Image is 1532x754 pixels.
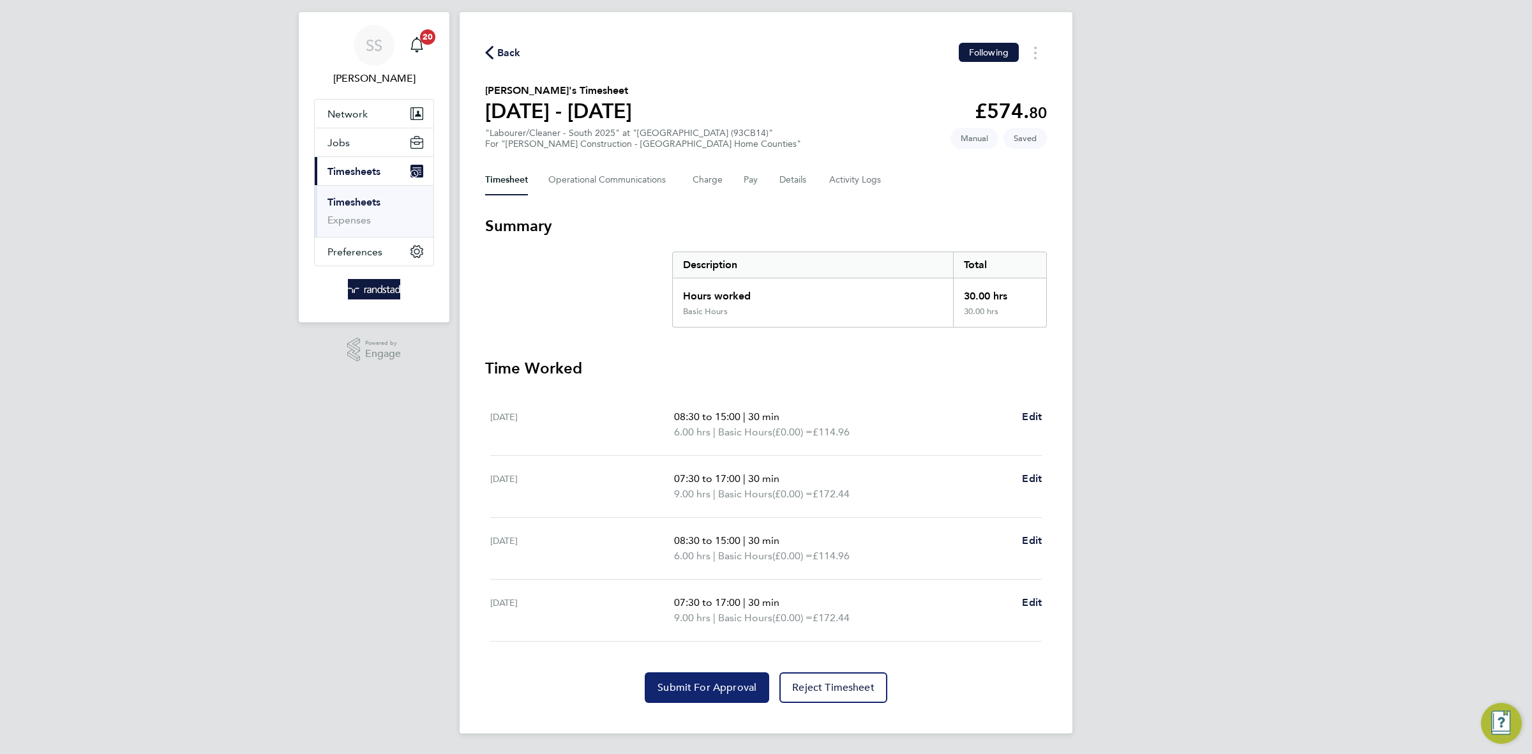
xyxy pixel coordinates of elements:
[718,610,772,626] span: Basic Hours
[744,165,759,195] button: Pay
[485,216,1047,703] section: Timesheet
[327,246,382,258] span: Preferences
[713,550,716,562] span: |
[366,37,382,54] span: SS
[953,306,1046,327] div: 30.00 hrs
[674,596,740,608] span: 07:30 to 17:00
[748,472,779,485] span: 30 min
[743,534,746,547] span: |
[490,595,674,626] div: [DATE]
[693,165,723,195] button: Charge
[953,252,1046,278] div: Total
[1022,409,1042,425] a: Edit
[772,550,813,562] span: (£0.00) =
[950,128,998,149] span: This timesheet was manually created.
[347,338,402,362] a: Powered byEngage
[748,534,779,547] span: 30 min
[1022,533,1042,548] a: Edit
[1022,596,1042,608] span: Edit
[497,45,521,61] span: Back
[365,349,401,359] span: Engage
[485,83,632,98] h2: [PERSON_NAME]'s Timesheet
[490,533,674,564] div: [DATE]
[1022,472,1042,485] span: Edit
[404,25,430,66] a: 20
[673,252,953,278] div: Description
[813,426,850,438] span: £114.96
[485,98,632,124] h1: [DATE] - [DATE]
[953,278,1046,306] div: 30.00 hrs
[485,358,1047,379] h3: Time Worked
[713,488,716,500] span: |
[645,672,769,703] button: Submit For Approval
[314,25,434,86] a: SS[PERSON_NAME]
[779,672,887,703] button: Reject Timesheet
[485,128,801,149] div: "Labourer/Cleaner - South 2025" at "[GEOGRAPHIC_DATA] (93CB14)"
[1022,595,1042,610] a: Edit
[674,488,710,500] span: 9.00 hrs
[1024,43,1047,63] button: Timesheets Menu
[792,681,875,694] span: Reject Timesheet
[674,411,740,423] span: 08:30 to 15:00
[657,681,756,694] span: Submit For Approval
[748,411,779,423] span: 30 min
[975,99,1047,123] app-decimal: £574.
[674,472,740,485] span: 07:30 to 17:00
[743,411,746,423] span: |
[315,100,433,128] button: Network
[813,612,850,624] span: £172.44
[548,165,672,195] button: Operational Communications
[969,47,1009,58] span: Following
[327,137,350,149] span: Jobs
[674,612,710,624] span: 9.00 hrs
[683,306,728,317] div: Basic Hours
[348,279,401,299] img: randstad-logo-retina.png
[420,29,435,45] span: 20
[718,486,772,502] span: Basic Hours
[1022,411,1042,423] span: Edit
[1022,471,1042,486] a: Edit
[327,165,380,177] span: Timesheets
[314,71,434,86] span: Shaye Stoneham
[327,214,371,226] a: Expenses
[772,426,813,438] span: (£0.00) =
[315,128,433,156] button: Jobs
[713,612,716,624] span: |
[485,45,521,61] button: Back
[1003,128,1047,149] span: This timesheet is Saved.
[959,43,1019,62] button: Following
[315,157,433,185] button: Timesheets
[485,165,528,195] button: Timesheet
[315,185,433,237] div: Timesheets
[674,426,710,438] span: 6.00 hrs
[327,196,380,208] a: Timesheets
[672,252,1047,328] div: Summary
[713,426,716,438] span: |
[314,279,434,299] a: Go to home page
[743,472,746,485] span: |
[365,338,401,349] span: Powered by
[485,139,801,149] div: For "[PERSON_NAME] Construction - [GEOGRAPHIC_DATA] Home Counties"
[674,550,710,562] span: 6.00 hrs
[673,278,953,306] div: Hours worked
[485,216,1047,236] h3: Summary
[327,108,368,120] span: Network
[772,612,813,624] span: (£0.00) =
[674,534,740,547] span: 08:30 to 15:00
[718,425,772,440] span: Basic Hours
[813,488,850,500] span: £172.44
[490,409,674,440] div: [DATE]
[743,596,746,608] span: |
[1022,534,1042,547] span: Edit
[748,596,779,608] span: 30 min
[779,165,809,195] button: Details
[772,488,813,500] span: (£0.00) =
[718,548,772,564] span: Basic Hours
[813,550,850,562] span: £114.96
[1029,103,1047,122] span: 80
[299,12,449,322] nav: Main navigation
[490,471,674,502] div: [DATE]
[829,165,883,195] button: Activity Logs
[315,238,433,266] button: Preferences
[1481,703,1522,744] button: Engage Resource Center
